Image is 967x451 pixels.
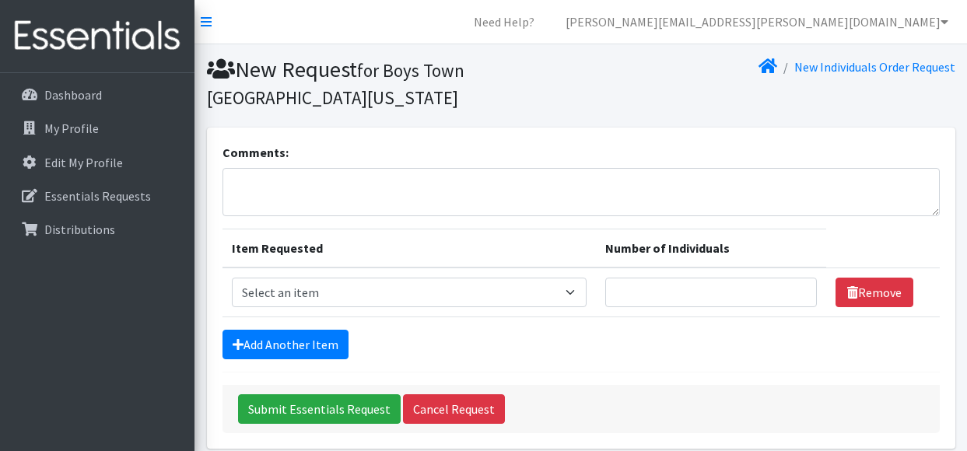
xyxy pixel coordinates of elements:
a: Remove [836,278,913,307]
a: My Profile [6,113,188,144]
p: Dashboard [44,87,102,103]
small: for Boys Town [GEOGRAPHIC_DATA][US_STATE] [207,59,464,109]
th: Number of Individuals [596,229,825,268]
a: Cancel Request [403,394,505,424]
a: Need Help? [461,6,547,37]
a: Add Another Item [222,330,349,359]
a: [PERSON_NAME][EMAIL_ADDRESS][PERSON_NAME][DOMAIN_NAME] [553,6,961,37]
p: Distributions [44,222,115,237]
img: HumanEssentials [6,10,188,62]
p: My Profile [44,121,99,136]
a: Essentials Requests [6,180,188,212]
a: Distributions [6,214,188,245]
p: Edit My Profile [44,155,123,170]
a: Edit My Profile [6,147,188,178]
label: Comments: [222,143,289,162]
th: Item Requested [222,229,597,268]
h1: New Request [207,56,576,110]
p: Essentials Requests [44,188,151,204]
a: Dashboard [6,79,188,110]
a: New Individuals Order Request [794,59,955,75]
input: Submit Essentials Request [238,394,401,424]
